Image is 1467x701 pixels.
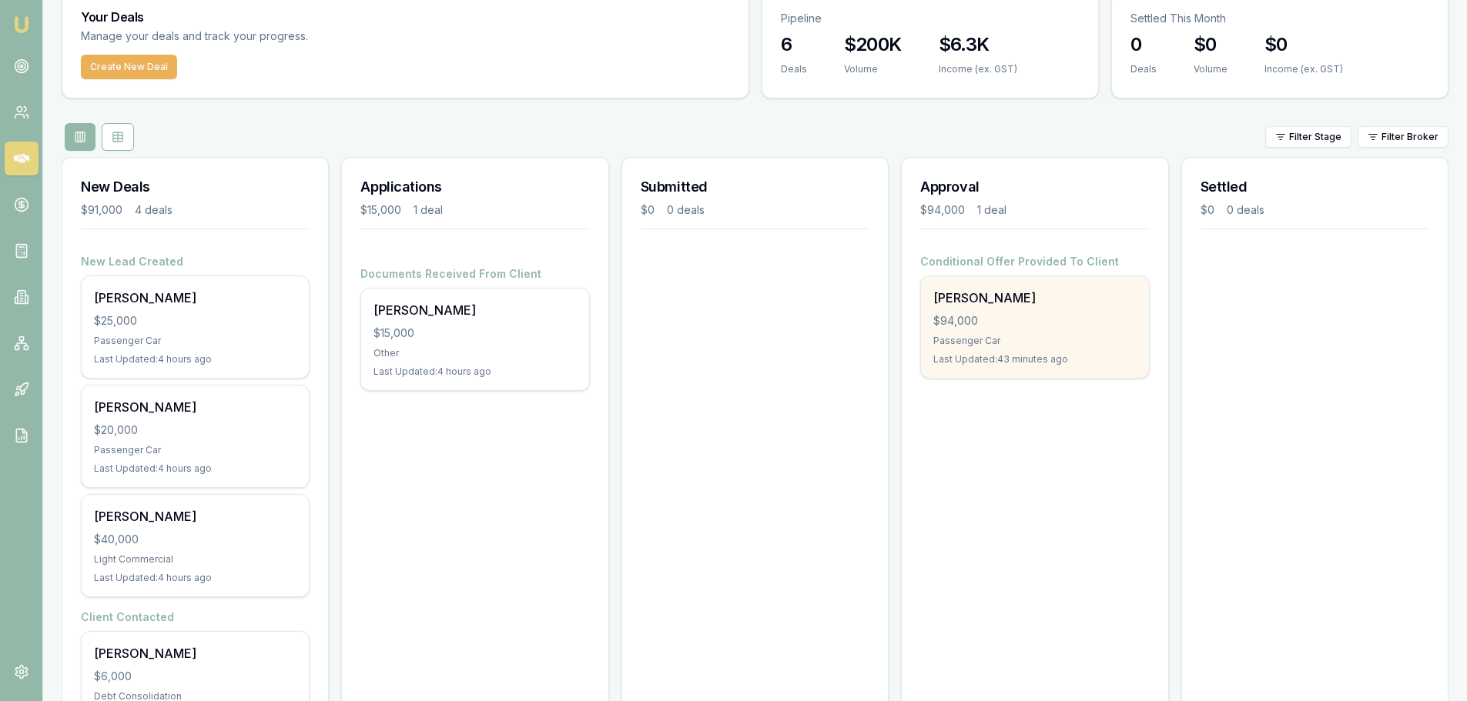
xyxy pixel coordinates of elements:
h3: $200K [844,32,902,57]
div: Passenger Car [94,335,296,347]
div: [PERSON_NAME] [94,507,296,526]
div: [PERSON_NAME] [94,289,296,307]
div: Income (ex. GST) [939,63,1017,75]
div: [PERSON_NAME] [94,644,296,663]
div: Income (ex. GST) [1264,63,1343,75]
div: Volume [1194,63,1228,75]
div: $6,000 [94,669,296,684]
div: Light Commercial [94,553,296,566]
h4: Conditional Offer Provided To Client [920,254,1149,269]
p: Manage your deals and track your progress. [81,28,475,45]
div: $15,000 [360,202,401,218]
div: 0 deals [667,202,705,218]
h4: Client Contacted [81,609,310,625]
div: 4 deals [135,202,172,218]
div: [PERSON_NAME] [94,398,296,416]
span: Filter Broker [1382,131,1439,143]
h4: New Lead Created [81,254,310,269]
p: Settled This Month [1130,11,1429,26]
h3: Submitted [641,176,869,198]
div: Last Updated: 4 hours ago [94,353,296,366]
button: Filter Broker [1358,126,1449,148]
div: $0 [641,202,655,218]
h3: Settled [1201,176,1429,198]
h3: 6 [781,32,807,57]
div: $25,000 [94,313,296,329]
div: Other [373,347,576,359]
div: Last Updated: 43 minutes ago [933,353,1136,366]
p: Pipeline [781,11,1080,26]
div: Passenger Car [94,444,296,456]
h4: Documents Received From Client [360,266,589,282]
div: $15,000 [373,325,576,341]
div: Deals [1130,63,1157,75]
div: 1 deal [977,202,1006,218]
div: $40,000 [94,532,296,547]
div: Last Updated: 4 hours ago [94,462,296,475]
h3: 0 [1130,32,1157,57]
h3: $0 [1264,32,1343,57]
div: Volume [844,63,902,75]
div: $20,000 [94,422,296,438]
button: Create New Deal [81,55,177,79]
div: Last Updated: 4 hours ago [94,572,296,584]
div: 0 deals [1227,202,1264,218]
img: emu-icon-u.png [12,15,31,34]
h3: Applications [360,176,589,198]
div: $0 [1201,202,1214,218]
div: [PERSON_NAME] [933,289,1136,307]
div: $91,000 [81,202,122,218]
div: [PERSON_NAME] [373,301,576,319]
div: Last Updated: 4 hours ago [373,366,576,378]
div: $94,000 [933,313,1136,329]
div: 1 deal [414,202,443,218]
div: $94,000 [920,202,965,218]
h3: Approval [920,176,1149,198]
h3: $6.3K [939,32,1017,57]
button: Filter Stage [1265,126,1351,148]
div: Passenger Car [933,335,1136,347]
h3: New Deals [81,176,310,198]
h3: $0 [1194,32,1228,57]
h3: Your Deals [81,11,730,23]
span: Filter Stage [1289,131,1341,143]
div: Deals [781,63,807,75]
